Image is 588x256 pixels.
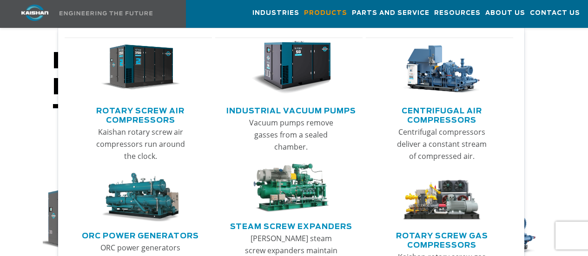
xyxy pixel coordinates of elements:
a: ORC Power Generators [82,228,199,242]
span: Products [304,8,347,19]
span: About Us [485,8,525,19]
span: Industries [252,8,299,19]
span: Contact Us [530,8,580,19]
img: thumb-Steam-Screw-Expanders [251,164,331,213]
a: About Us [485,0,525,26]
a: Rotary Screw Gas Compressors [370,228,514,251]
a: Resources [434,0,481,26]
img: Engineering the future [59,11,152,15]
a: Contact Us [530,0,580,26]
a: Parts and Service [352,0,429,26]
img: thumb-Centrifugal-Air-Compressors [402,41,482,94]
span: Resources [434,8,481,19]
p: Centrifugal compressors deliver a constant stream of compressed air. [395,126,489,162]
a: Centrifugal Air Compressors [370,103,514,126]
a: Products [304,0,347,26]
img: thumb-Rotary-Screw-Gas-Compressors [402,173,482,222]
a: Industrial Vacuum Pumps [226,103,356,117]
a: Rotary Screw Air Compressors [69,103,212,126]
a: Industries [252,0,299,26]
img: thumb-Industrial-Vacuum-Pumps [251,41,331,94]
img: thumb-Rotary-Screw-Air-Compressors [101,41,180,94]
span: Find the kaishan system you need to [53,51,469,125]
p: Kaishan rotary screw air compressors run around the clock. [93,126,188,162]
a: Steam Screw Expanders [230,218,352,232]
img: thumb-ORC-Power-Generators [101,173,180,222]
p: Vacuum pumps remove gasses from a sealed chamber. [244,117,339,153]
span: Parts and Service [352,8,429,19]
